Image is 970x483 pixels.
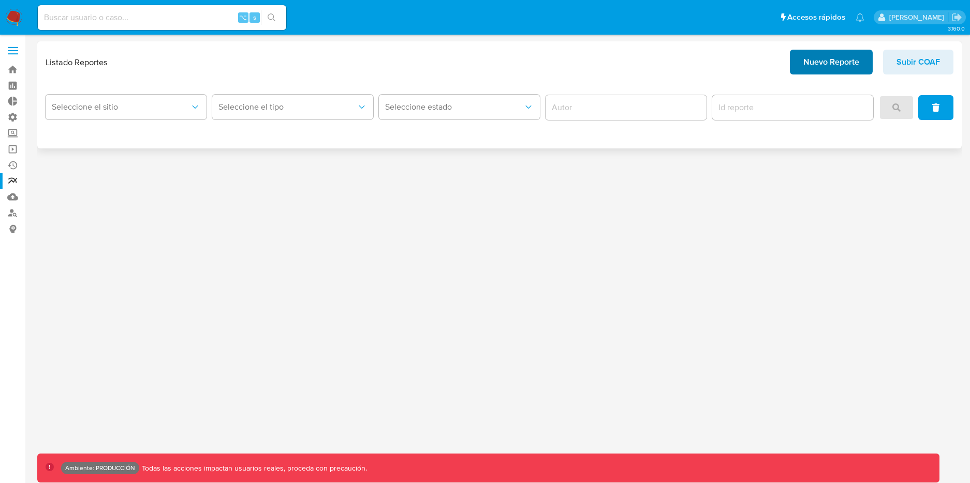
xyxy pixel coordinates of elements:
span: Accesos rápidos [787,12,845,23]
p: Ambiente: PRODUCCIÓN [65,466,135,470]
a: Notificaciones [856,13,864,22]
span: ⌥ [239,12,247,22]
p: Todas las acciones impactan usuarios reales, proceda con precaución. [139,463,367,473]
a: Salir [951,12,962,23]
p: luis.birchenz@mercadolibre.com [889,12,948,22]
input: Buscar usuario o caso... [38,11,286,24]
span: s [253,12,256,22]
button: search-icon [261,10,282,25]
